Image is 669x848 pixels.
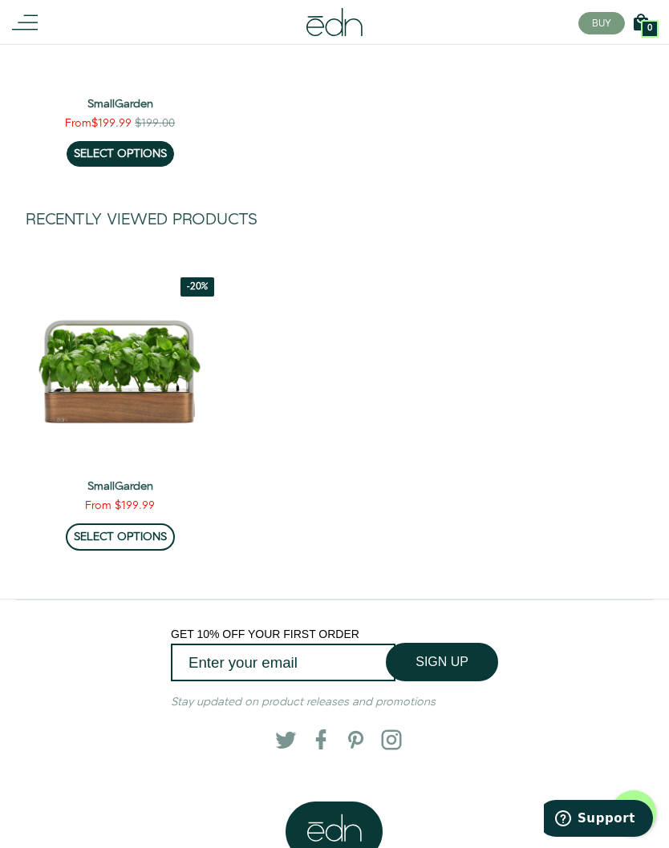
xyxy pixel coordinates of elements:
div: From [65,115,132,131]
a: SELECT OPTIONS [67,141,174,167]
button: SIGN UP [386,643,498,681]
span: From [85,498,111,514]
em: Stay updated on product releases and promotions [171,694,436,710]
iframe: Opens a widget where you can find more information [544,800,653,840]
a: SmallGarden [26,479,214,495]
a: SELECT OPTIONS [66,523,175,551]
a: SmallGarden [26,96,214,112]
span: $199.99 [115,498,155,514]
div: $199.00 [132,115,175,131]
input: Enter your email [171,644,395,681]
span: 0 [647,24,652,33]
h3: Recently Viewed Products [26,212,598,229]
button: BUY [578,12,625,34]
span: -20% [187,282,208,292]
span: GET 10% OFF YOUR FIRST ORDER [171,628,359,640]
span: $199.99 [91,115,132,131]
img: SmallGarden [26,277,214,466]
